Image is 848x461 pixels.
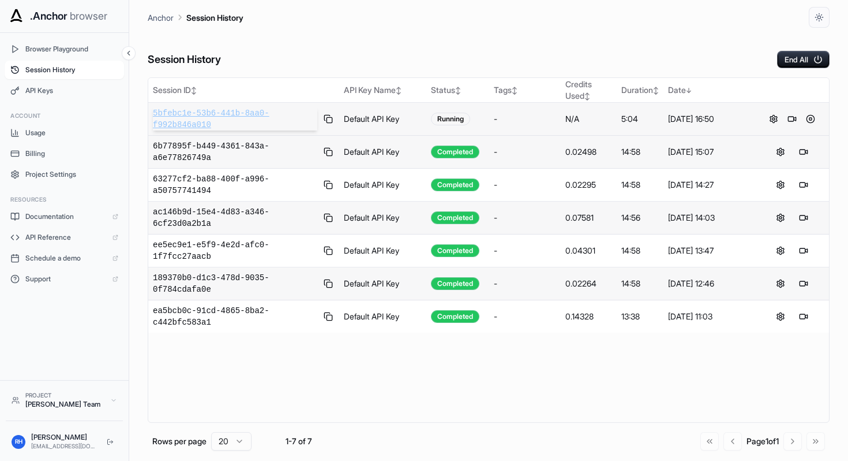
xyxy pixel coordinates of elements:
div: Completed [431,146,479,158]
span: 189370b0-d1c3-478d-9035-0f784cdafa0e [153,272,317,295]
h3: Resources [10,195,118,204]
div: [DATE] 14:03 [668,212,751,224]
div: Completed [431,244,479,257]
span: ↕ [653,86,659,95]
div: API Key Name [344,84,422,96]
td: Default API Key [339,235,426,267]
td: Default API Key [339,267,426,300]
button: Logout [103,435,117,449]
nav: breadcrumb [148,11,243,24]
span: 63277cf2-ba88-400f-a996-a50757741494 [153,173,317,196]
div: Duration [621,84,659,96]
span: Schedule a demo [25,254,107,263]
p: Rows per page [152,436,207,447]
div: N/A [565,113,612,125]
div: 0.07581 [565,212,612,224]
span: Project Settings [25,170,118,179]
div: 0.02264 [565,278,612,289]
div: [DATE] 14:27 [668,179,751,191]
div: Running [431,113,470,125]
div: 0.02498 [565,146,612,158]
div: Page 1 of 1 [746,436,779,447]
p: Anchor [148,12,174,24]
img: Anchor Icon [7,7,25,25]
div: [EMAIL_ADDRESS][DOMAIN_NAME] [31,442,97,451]
td: Default API Key [339,202,426,235]
div: [PERSON_NAME] [31,433,97,442]
div: 14:58 [621,146,659,158]
button: API Keys [5,81,124,100]
button: Usage [5,124,124,142]
div: Project [25,391,104,400]
div: 0.02295 [565,179,612,191]
h6: Session History [148,51,221,68]
button: Collapse sidebar [122,46,136,60]
button: End All [777,51,830,68]
span: Documentation [25,212,107,221]
td: Default API Key [339,136,426,169]
div: [DATE] 11:03 [668,311,751,322]
div: 14:56 [621,212,659,224]
div: 0.14328 [565,311,612,322]
div: 14:58 [621,278,659,289]
button: Project Settings [5,165,124,184]
div: - [494,179,556,191]
span: Usage [25,128,118,137]
button: Session History [5,61,124,79]
a: API Reference [5,228,124,247]
span: ↕ [584,92,590,101]
div: Date [668,84,751,96]
span: ↕ [455,86,461,95]
div: Completed [431,277,479,290]
div: - [494,113,556,125]
div: [DATE] 15:07 [668,146,751,158]
a: Documentation [5,207,124,226]
span: ↓ [686,86,692,95]
span: Session History [25,65,118,75]
td: Default API Key [339,103,426,136]
div: Completed [431,179,479,191]
div: [DATE] 13:47 [668,245,751,256]
h3: Account [10,111,118,120]
span: Billing [25,149,118,158]
span: ↕ [396,86,402,95]
div: Session ID [153,84,335,96]
div: Completed [431,211,479,224]
div: 5:04 [621,113,659,125]
span: ea5bcb0c-91cd-4865-8ba2-c442bfc583a1 [153,305,317,328]
div: 14:58 [621,245,659,256]
a: Schedule a demo [5,249,124,267]
div: - [494,146,556,158]
div: - [494,278,556,289]
div: - [494,311,556,322]
td: Default API Key [339,169,426,202]
div: 14:58 [621,179,659,191]
div: [DATE] 12:46 [668,278,751,289]
div: 0.04301 [565,245,612,256]
button: Browser Playground [5,40,124,58]
span: 6b77895f-b449-4361-843a-a6e77826749a [153,140,317,163]
span: ↕ [191,86,197,95]
div: [PERSON_NAME] Team [25,400,104,409]
span: ac146b9d-15e4-4d83-a346-6cf23d0a2b1a [153,206,317,229]
div: Completed [431,310,479,323]
span: RH [15,437,22,446]
span: .Anchor [30,8,67,24]
div: Tags [494,84,556,96]
div: 13:38 [621,311,659,322]
span: API Reference [25,233,107,242]
span: ↕ [512,86,517,95]
div: Credits Used [565,79,612,102]
button: Billing [5,144,124,163]
div: Status [431,84,485,96]
button: Project[PERSON_NAME] Team [6,386,123,414]
span: API Keys [25,86,118,95]
div: [DATE] 16:50 [668,113,751,125]
span: Browser Playground [25,44,118,54]
p: Session History [186,12,243,24]
div: 1-7 of 7 [270,436,328,447]
span: browser [70,8,107,24]
div: - [494,245,556,256]
span: 5bfebc1e-53b6-441b-8aa0-f992b846a010 [153,107,317,131]
div: - [494,212,556,224]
